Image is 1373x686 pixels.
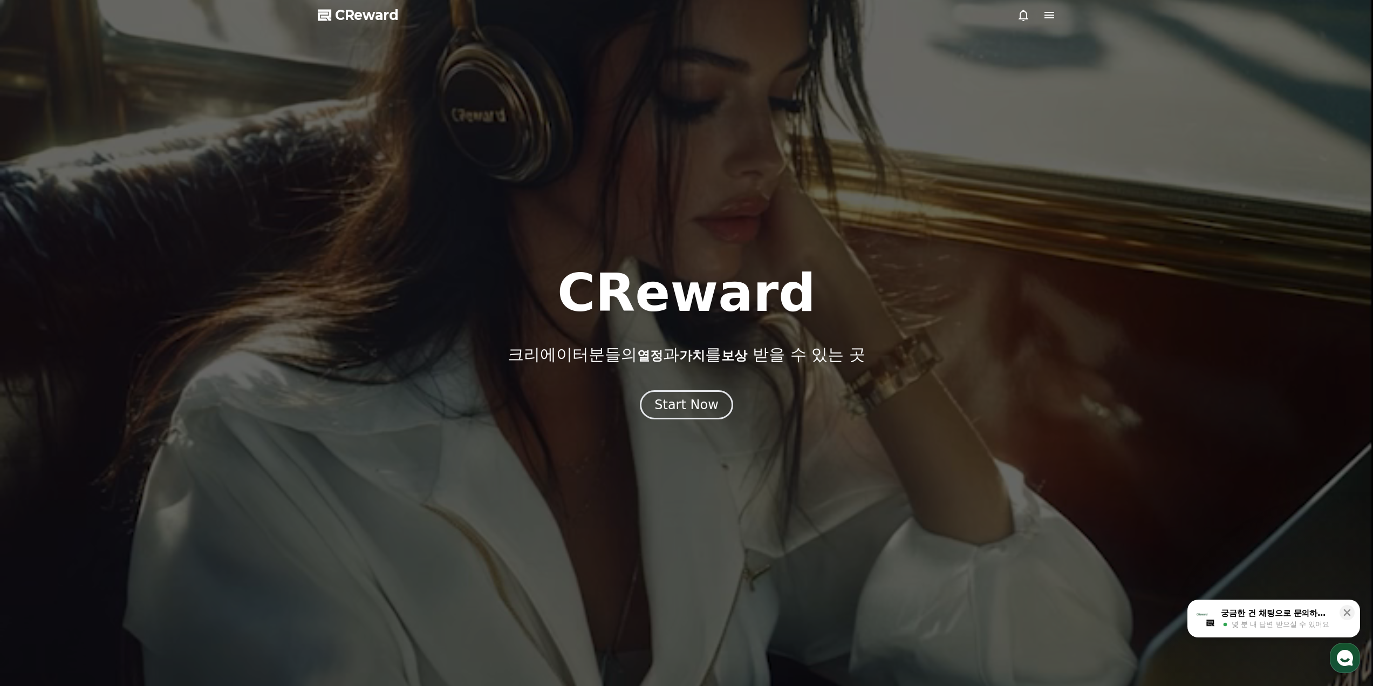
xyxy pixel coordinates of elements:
[637,348,663,363] span: 열정
[654,396,719,413] div: Start Now
[557,267,816,319] h1: CReward
[318,6,399,24] a: CReward
[508,345,865,364] p: 크리에이터분들의 과 를 받을 수 있는 곳
[679,348,705,363] span: 가치
[335,6,399,24] span: CReward
[721,348,747,363] span: 보상
[640,390,733,419] button: Start Now
[640,401,733,411] a: Start Now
